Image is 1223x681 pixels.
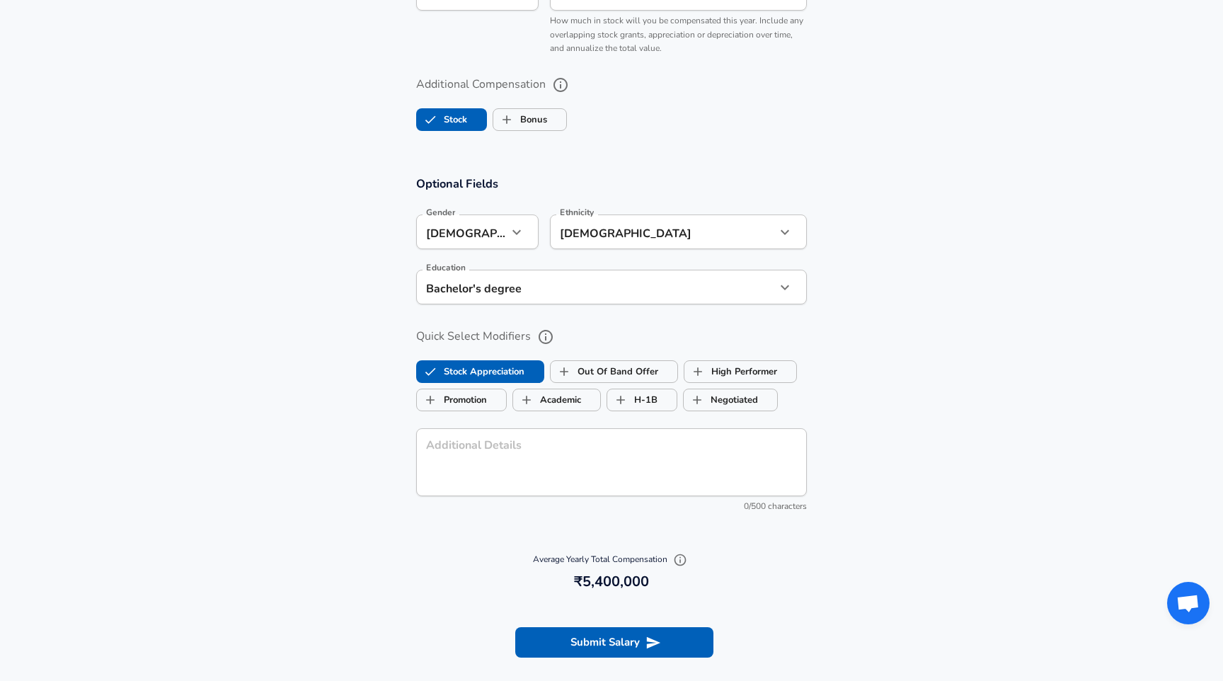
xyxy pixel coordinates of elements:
button: AcademicAcademic [512,389,601,411]
label: Stock [417,106,467,133]
label: Out Of Band Offer [551,358,658,385]
button: NegotiatedNegotiated [683,389,778,411]
span: High Performer [684,358,711,385]
button: Submit Salary [515,627,713,657]
div: 0/500 characters [416,500,807,514]
button: High PerformerHigh Performer [684,360,797,383]
button: Stock AppreciationStock Appreciation [416,360,544,383]
label: Ethnicity [560,208,594,217]
span: Academic [513,387,540,413]
button: help [549,73,573,97]
button: StockStock [416,108,487,131]
button: Explain Total Compensation [670,549,691,571]
span: Average Yearly Total Compensation [533,554,691,565]
button: PromotionPromotion [416,389,507,411]
span: Stock Appreciation [417,358,444,385]
span: How much in stock will you be compensated this year. Include any overlapping stock grants, apprec... [550,15,803,55]
h3: Optional Fields [416,176,807,192]
div: Bachelor's degree [416,270,754,304]
button: Out Of Band OfferOut Of Band Offer [550,360,678,383]
label: Gender [426,208,455,217]
div: [DEMOGRAPHIC_DATA] [416,214,507,249]
span: Stock [417,106,444,133]
label: H-1B [607,387,658,413]
label: Quick Select Modifiers [416,325,807,349]
span: H-1B [607,387,634,413]
label: Education [426,263,466,272]
h6: ₹5,400,000 [422,571,801,593]
label: Bonus [493,106,547,133]
span: Promotion [417,387,444,413]
label: Promotion [417,387,487,413]
span: Out Of Band Offer [551,358,578,385]
button: BonusBonus [493,108,567,131]
label: Academic [513,387,581,413]
span: Bonus [493,106,520,133]
label: Stock Appreciation [417,358,524,385]
button: help [534,325,558,349]
label: Additional Compensation [416,73,807,97]
label: High Performer [684,358,777,385]
div: [DEMOGRAPHIC_DATA] [550,214,754,249]
div: Open chat [1167,582,1210,624]
label: Negotiated [684,387,758,413]
span: Negotiated [684,387,711,413]
button: H-1BH-1B [607,389,677,411]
